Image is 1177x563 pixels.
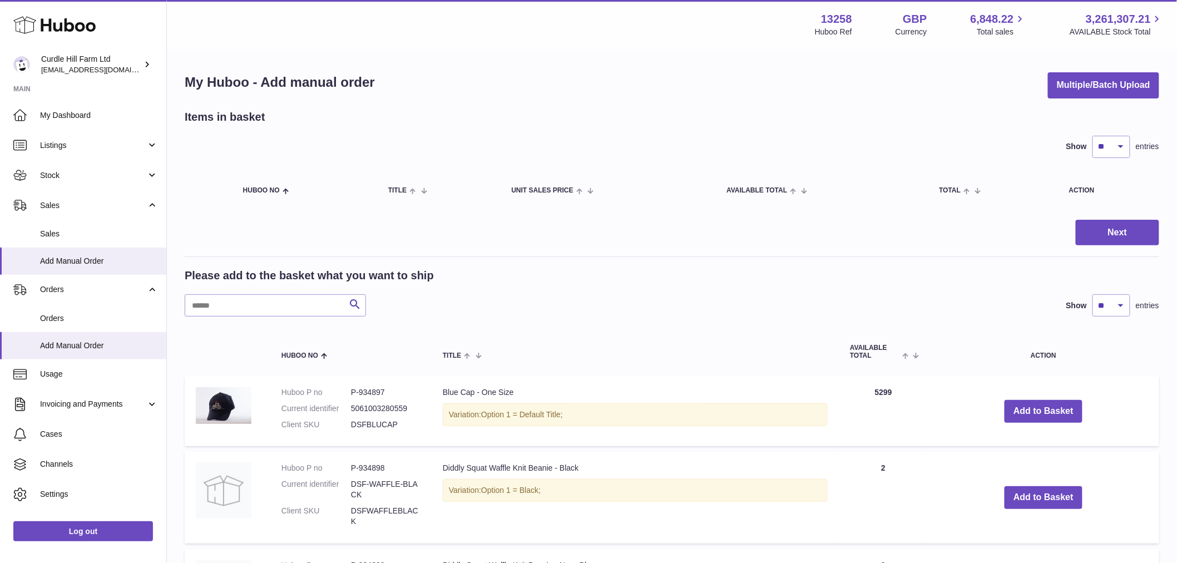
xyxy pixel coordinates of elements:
span: Huboo no [243,187,280,194]
div: Curdle Hill Farm Ltd [41,54,141,75]
span: Title [388,187,407,194]
td: 2 [839,452,928,543]
span: Sales [40,200,146,211]
dt: Current identifier [281,403,351,414]
span: Add Manual Order [40,340,158,351]
dt: Client SKU [281,419,351,430]
span: AVAILABLE Stock Total [1070,27,1164,37]
span: [EMAIL_ADDRESS][DOMAIN_NAME] [41,65,164,74]
label: Show [1066,300,1087,311]
span: Total [939,187,961,194]
span: Invoicing and Payments [40,399,146,409]
h1: My Huboo - Add manual order [185,73,375,91]
span: Total sales [977,27,1026,37]
span: Option 1 = Black; [481,486,541,495]
th: Action [928,333,1159,370]
td: Blue Cap - One Size [432,376,839,447]
span: entries [1136,300,1159,311]
a: Log out [13,521,153,541]
h2: Please add to the basket what you want to ship [185,268,434,283]
span: entries [1136,141,1159,152]
td: 5299 [839,376,928,447]
td: Diddly Squat Waffle Knit Beanie - Black [432,452,839,543]
h2: Items in basket [185,110,265,125]
span: Orders [40,284,146,295]
dd: P-934898 [351,463,421,473]
img: internalAdmin-13258@internal.huboo.com [13,56,30,73]
label: Show [1066,141,1087,152]
dd: 5061003280559 [351,403,421,414]
span: Stock [40,170,146,181]
span: Settings [40,489,158,500]
div: Variation: [443,479,828,502]
span: My Dashboard [40,110,158,121]
strong: 13258 [821,12,852,27]
img: Diddly Squat Waffle Knit Beanie - Black [196,463,251,518]
dd: DSFWAFFLEBLACK [351,506,421,527]
span: Huboo no [281,352,318,359]
span: 3,261,307.21 [1086,12,1151,27]
span: Orders [40,313,158,324]
dt: Current identifier [281,479,351,500]
div: Action [1069,187,1148,194]
span: Title [443,352,461,359]
div: Currency [896,27,927,37]
span: AVAILABLE Total [726,187,787,194]
a: 3,261,307.21 AVAILABLE Stock Total [1070,12,1164,37]
dt: Huboo P no [281,387,351,398]
dd: DSFBLUCAP [351,419,421,430]
span: Channels [40,459,158,470]
span: Add Manual Order [40,256,158,266]
img: Blue Cap - One Size [196,387,251,424]
span: Unit Sales Price [511,187,573,194]
button: Add to Basket [1005,400,1082,423]
span: Usage [40,369,158,379]
strong: GBP [903,12,927,27]
dd: DSF-WAFFLE-BLACK [351,479,421,500]
div: Variation: [443,403,828,426]
span: Cases [40,429,158,439]
dd: P-934897 [351,387,421,398]
span: 6,848.22 [971,12,1014,27]
dt: Huboo P no [281,463,351,473]
button: Multiple/Batch Upload [1048,72,1159,98]
div: Huboo Ref [815,27,852,37]
span: Sales [40,229,158,239]
a: 6,848.22 Total sales [971,12,1027,37]
span: Listings [40,140,146,151]
span: AVAILABLE Total [850,344,899,359]
span: Option 1 = Default Title; [481,410,563,419]
dt: Client SKU [281,506,351,527]
button: Add to Basket [1005,486,1082,509]
button: Next [1076,220,1159,246]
